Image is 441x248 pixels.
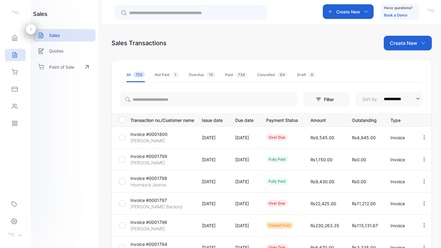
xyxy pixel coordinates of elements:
[111,38,167,48] div: Sales Transactions
[130,241,167,247] p: Invoice #0001794
[126,72,145,78] div: All
[384,13,407,17] a: Book a Demo
[49,64,74,70] p: Point of Sale
[426,4,435,19] button: avatar
[235,134,254,141] p: [DATE]
[277,72,287,78] span: 64
[33,60,96,74] a: Point of Sale
[308,72,316,78] span: 0
[311,179,334,184] span: ₨9,430.00
[390,178,409,185] p: Invoice
[303,92,349,107] button: Filter
[426,6,435,15] img: avatar
[225,72,247,78] div: Paid
[390,156,409,163] p: Invoice
[336,9,360,15] p: Create New
[202,200,223,207] p: [DATE]
[266,222,293,229] div: deposit paid
[130,219,167,225] p: Invoice #0001796
[352,116,378,123] p: Outstanding
[311,157,333,162] span: ₨1,150.00
[130,137,165,144] p: [PERSON_NAME]
[324,96,337,103] p: Filter
[235,178,254,185] p: [DATE]
[202,156,223,163] p: [DATE]
[384,5,413,11] p: Have questions?
[266,134,288,141] div: over due
[257,72,287,78] div: Cancelled
[311,201,336,206] span: ₨22,425.00
[206,72,215,78] span: 15
[352,223,378,228] span: ₨115,131.67
[311,116,339,123] p: Amount
[390,200,409,207] p: Invoice
[266,200,288,207] div: over due
[33,45,96,57] a: Quotes
[390,222,409,229] p: Invoice
[202,134,223,141] p: [DATE]
[33,29,96,42] a: Sales
[130,203,183,210] p: [PERSON_NAME] Backory
[7,230,16,239] img: profile
[130,116,194,123] p: Transaction no./Customer name
[352,135,376,140] span: ₨4,945.00
[202,178,223,185] p: [DATE]
[266,116,298,123] p: Payment Status
[202,116,223,123] p: Issue date
[311,223,339,228] span: ₨230,263.35
[130,159,165,166] p: [PERSON_NAME]
[130,225,165,232] p: [PERSON_NAME]
[33,10,47,18] h1: sales
[236,72,247,78] span: 734
[266,178,288,185] div: fully paid
[130,175,167,181] p: Invoice #0001798
[352,201,376,206] span: ₨11,212.00
[133,72,145,78] span: 753
[155,72,179,78] div: Not Paid
[130,131,168,137] p: Invoice #0001800
[235,222,254,229] p: [DATE]
[384,36,432,50] button: Create New
[130,181,166,188] p: Houmayra Joonus
[362,96,377,102] p: Sort by
[352,179,366,184] span: ₨0.00
[356,92,423,106] button: Sort by
[266,156,288,163] div: fully paid
[235,116,254,123] p: Due date
[415,222,441,248] iframe: LiveChat chat widget
[130,197,167,203] p: Invoice #0001797
[323,4,374,19] button: Create New
[202,222,223,229] p: [DATE]
[49,32,60,38] p: Sales
[352,157,366,162] span: ₨0.00
[130,153,167,159] p: Invoice #0001799
[390,134,409,141] p: Invoice
[297,72,316,78] div: Draft
[235,156,254,163] p: [DATE]
[189,72,215,78] div: Overdue
[390,39,417,47] p: Create New
[172,72,179,78] span: 1
[49,48,64,54] p: Quotes
[390,116,409,123] p: Type
[11,8,20,17] img: logo
[235,200,254,207] p: [DATE]
[311,135,334,140] span: ₨9,545.00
